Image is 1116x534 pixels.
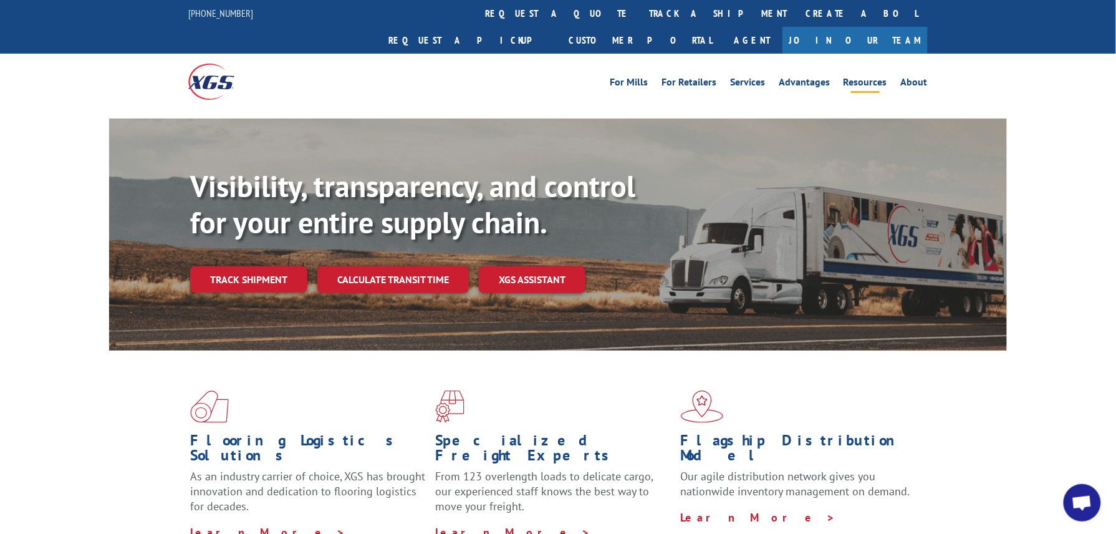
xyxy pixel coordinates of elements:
[190,266,307,293] a: Track shipment
[435,433,671,469] h1: Specialized Freight Experts
[435,391,464,423] img: xgs-icon-focused-on-flooring-red
[479,266,585,293] a: XGS ASSISTANT
[844,77,887,91] a: Resources
[190,433,426,469] h1: Flooring Logistics Solutions
[782,27,928,54] a: Join Our Team
[188,7,253,19] a: [PHONE_NUMBER]
[317,266,469,293] a: Calculate transit time
[559,27,721,54] a: Customer Portal
[901,77,928,91] a: About
[681,510,836,525] a: Learn More >
[681,469,910,498] span: Our agile distribution network gives you nationwide inventory management on demand.
[435,469,671,525] p: From 123 overlength loads to delicate cargo, our experienced staff knows the best way to move you...
[190,167,635,241] b: Visibility, transparency, and control for your entire supply chain.
[730,77,765,91] a: Services
[379,27,559,54] a: Request a pickup
[190,469,425,513] span: As an industry carrier of choice, XGS has brought innovation and dedication to flooring logistics...
[681,433,916,469] h1: Flagship Distribution Model
[190,391,229,423] img: xgs-icon-total-supply-chain-intelligence-red
[779,77,830,91] a: Advantages
[681,391,724,423] img: xgs-icon-flagship-distribution-model-red
[661,77,716,91] a: For Retailers
[1064,484,1101,522] div: Open chat
[721,27,782,54] a: Agent
[610,77,648,91] a: For Mills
